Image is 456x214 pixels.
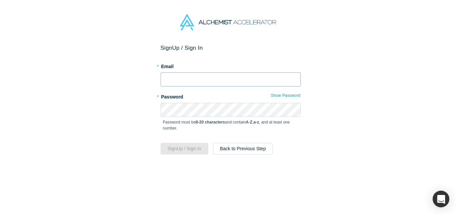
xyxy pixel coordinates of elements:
button: SignUp / Sign In [161,143,208,155]
strong: A-Z [246,120,252,125]
img: Alchemist Accelerator Logo [180,14,276,30]
p: Password must be and contain , , and at least one number. [163,119,298,131]
label: Password [161,91,301,100]
label: Email [161,61,301,70]
strong: 8-20 characters [196,120,225,125]
button: Back to Previous Step [213,143,273,155]
button: Show Password [270,91,300,100]
h2: Sign Up / Sign In [161,44,301,51]
strong: a-z [253,120,259,125]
